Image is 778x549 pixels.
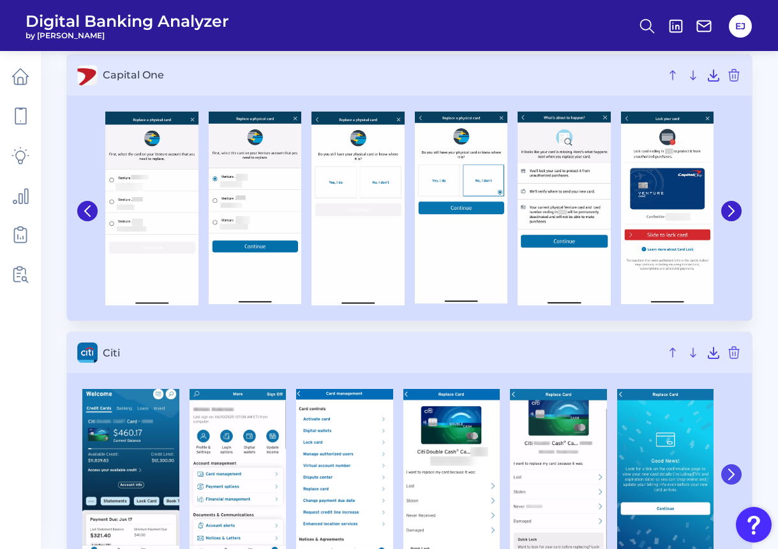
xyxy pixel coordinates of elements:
[415,112,508,304] img: Capital One
[105,112,198,305] img: Capital One
[311,112,405,305] img: Capital One
[103,69,660,81] span: Capital One
[518,112,611,305] img: Capital One
[26,11,229,31] span: Digital Banking Analyzer
[26,31,229,40] span: by [PERSON_NAME]
[209,112,302,304] img: Capital One
[621,112,714,304] img: Capital One
[103,347,660,359] span: Citi
[736,507,772,543] button: Open Resource Center
[729,15,752,38] button: EJ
